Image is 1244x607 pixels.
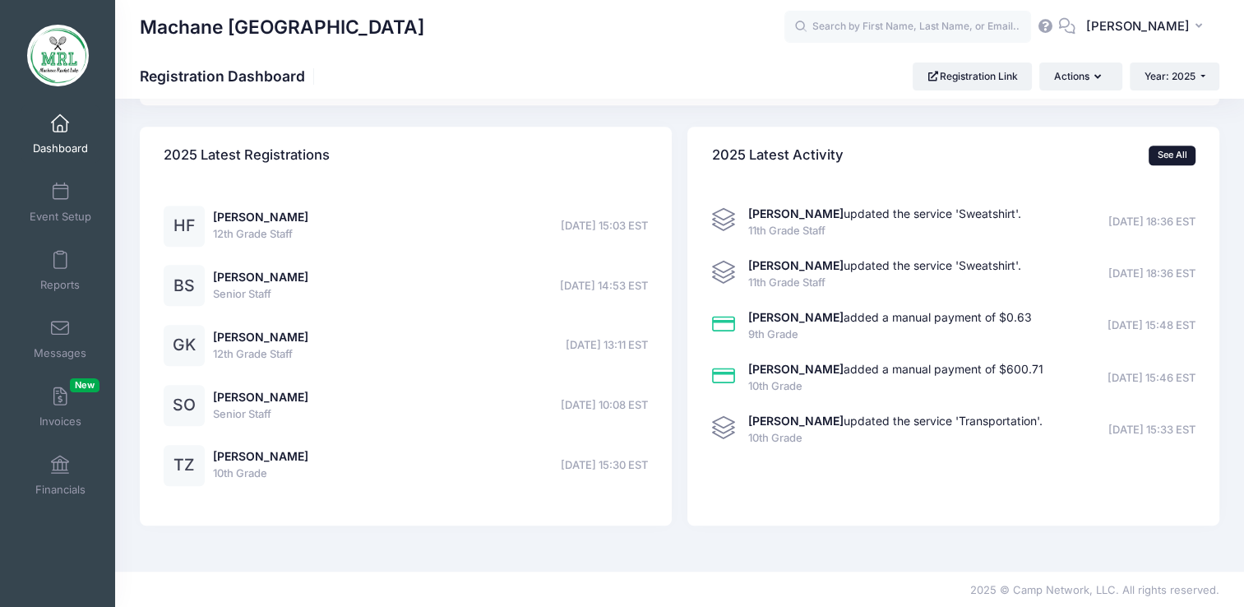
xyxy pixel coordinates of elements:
[561,457,648,474] span: [DATE] 15:30 EST
[748,310,844,324] strong: [PERSON_NAME]
[21,378,99,436] a: InvoicesNew
[561,218,648,234] span: [DATE] 15:03 EST
[140,67,319,85] h1: Registration Dashboard
[1108,214,1195,230] span: [DATE] 18:36 EST
[33,141,88,155] span: Dashboard
[1039,63,1121,90] button: Actions
[1108,422,1195,438] span: [DATE] 15:33 EST
[748,327,1032,343] span: 9th Grade
[712,132,844,178] h4: 2025 Latest Activity
[1075,8,1219,46] button: [PERSON_NAME]
[164,265,205,306] div: BS
[748,275,1021,291] span: 11th Grade Staff
[35,483,86,497] span: Financials
[213,406,308,423] span: Senior Staff
[213,346,308,363] span: 12th Grade Staff
[21,310,99,368] a: Messages
[21,105,99,163] a: Dashboard
[1108,317,1195,334] span: [DATE] 15:48 EST
[21,174,99,231] a: Event Setup
[213,226,308,243] span: 12th Grade Staff
[213,466,308,482] span: 10th Grade
[561,397,648,414] span: [DATE] 10:08 EST
[748,206,844,220] strong: [PERSON_NAME]
[748,206,1021,220] span: updated the service 'Sweatshirt'.
[164,206,205,247] div: HF
[748,430,1043,447] span: 10th Grade
[1149,146,1195,165] a: See All
[748,310,1032,324] a: [PERSON_NAME]added a manual payment of $0.63
[560,278,648,294] span: [DATE] 14:53 EST
[1108,266,1195,282] span: [DATE] 18:36 EST
[748,258,1021,272] span: updated the service 'Sweatshirt'.
[164,220,205,234] a: HF
[1086,17,1190,35] span: [PERSON_NAME]
[1145,70,1195,82] span: Year: 2025
[913,63,1032,90] a: Registration Link
[164,339,205,353] a: GK
[40,278,80,292] span: Reports
[566,337,648,354] span: [DATE] 13:11 EST
[1108,370,1195,387] span: [DATE] 15:46 EST
[748,414,1043,428] span: updated the service 'Transportation'.
[748,362,1043,376] a: [PERSON_NAME]added a manual payment of $600.71
[164,325,205,366] div: GK
[748,362,844,376] strong: [PERSON_NAME]
[27,25,89,86] img: Machane Racket Lake
[164,132,330,178] h4: 2025 Latest Registrations
[70,378,99,392] span: New
[39,415,81,429] span: Invoices
[748,223,1021,239] span: 11th Grade Staff
[784,11,1031,44] input: Search by First Name, Last Name, or Email...
[164,385,205,426] div: SO
[213,390,308,404] a: [PERSON_NAME]
[748,414,844,428] strong: [PERSON_NAME]
[164,280,205,294] a: BS
[213,330,308,344] a: [PERSON_NAME]
[21,447,99,504] a: Financials
[1130,63,1219,90] button: Year: 2025
[748,258,844,272] strong: [PERSON_NAME]
[213,449,308,463] a: [PERSON_NAME]
[748,378,1043,395] span: 10th Grade
[30,210,91,224] span: Event Setup
[213,210,308,224] a: [PERSON_NAME]
[213,286,308,303] span: Senior Staff
[164,459,205,473] a: TZ
[21,242,99,299] a: Reports
[34,346,86,360] span: Messages
[970,583,1219,596] span: 2025 © Camp Network, LLC. All rights reserved.
[140,8,424,46] h1: Machane [GEOGRAPHIC_DATA]
[164,399,205,413] a: SO
[164,445,205,486] div: TZ
[213,270,308,284] a: [PERSON_NAME]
